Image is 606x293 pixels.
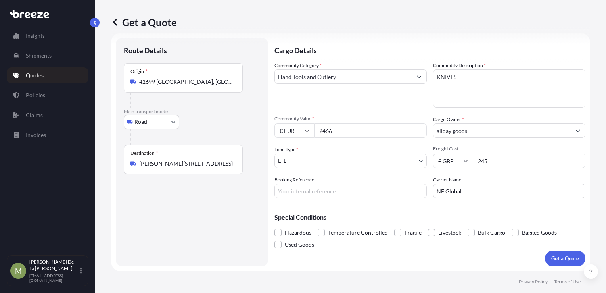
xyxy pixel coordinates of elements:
[278,157,286,165] span: LTL
[26,111,43,119] p: Claims
[473,154,585,168] input: Enter amount
[433,146,585,152] span: Freight Cost
[551,254,579,262] p: Get a Quote
[134,118,147,126] span: Road
[274,38,585,62] p: Cargo Details
[124,115,179,129] button: Select transport
[433,123,571,138] input: Full name
[405,227,422,239] span: Fragile
[274,176,314,184] label: Booking Reference
[433,184,585,198] input: Enter name
[285,227,311,239] span: Hazardous
[285,239,314,251] span: Used Goods
[328,227,388,239] span: Temperature Controlled
[274,116,427,122] span: Commodity Value
[554,279,581,285] a: Terms of Use
[438,227,461,239] span: Livestock
[15,267,22,275] span: M
[571,123,585,138] button: Show suggestions
[26,131,46,139] p: Invoices
[130,150,158,156] div: Destination
[124,46,167,55] p: Route Details
[274,214,585,220] p: Special Conditions
[7,107,88,123] a: Claims
[519,279,548,285] a: Privacy Policy
[7,28,88,44] a: Insights
[7,67,88,83] a: Quotes
[275,69,412,84] input: Select a commodity type
[274,154,427,168] button: LTL
[26,91,45,99] p: Policies
[274,184,427,198] input: Your internal reference
[433,116,464,123] label: Cargo Owner
[412,69,426,84] button: Show suggestions
[26,71,44,79] p: Quotes
[7,87,88,103] a: Policies
[130,68,148,75] div: Origin
[314,123,427,138] input: Type amount
[478,227,505,239] span: Bulk Cargo
[274,62,322,69] label: Commodity Category
[139,160,233,168] input: Destination
[124,108,260,115] p: Main transport mode
[274,146,298,154] span: Load Type
[29,273,79,283] p: [EMAIL_ADDRESS][DOMAIN_NAME]
[29,259,79,272] p: [PERSON_NAME] De La [PERSON_NAME]
[26,32,45,40] p: Insights
[545,251,585,266] button: Get a Quote
[7,127,88,143] a: Invoices
[433,69,585,108] textarea: KNIVES
[7,48,88,64] a: Shipments
[522,227,557,239] span: Bagged Goods
[433,176,461,184] label: Carrier Name
[433,62,486,69] label: Commodity Description
[111,16,176,29] p: Get a Quote
[139,78,233,86] input: Origin
[26,52,52,60] p: Shipments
